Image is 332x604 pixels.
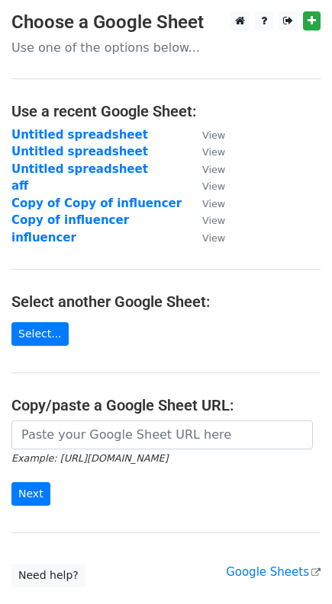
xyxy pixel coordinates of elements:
small: View [202,232,225,244]
small: View [202,215,225,226]
small: View [202,164,225,175]
input: Next [11,482,50,506]
a: View [187,231,225,244]
a: Untitled spreadsheet [11,162,148,176]
a: Google Sheets [226,565,321,579]
small: View [202,198,225,209]
h4: Copy/paste a Google Sheet URL: [11,396,321,414]
small: View [202,146,225,158]
a: View [187,213,225,227]
a: Untitled spreadsheet [11,145,148,158]
a: View [187,162,225,176]
a: Copy of influencer [11,213,129,227]
a: Untitled spreadsheet [11,128,148,142]
a: Need help? [11,564,85,587]
h3: Choose a Google Sheet [11,11,321,34]
a: View [187,128,225,142]
a: View [187,145,225,158]
h4: Select another Google Sheet: [11,292,321,311]
input: Paste your Google Sheet URL here [11,420,313,449]
small: Example: [URL][DOMAIN_NAME] [11,452,168,464]
a: influencer [11,231,76,244]
small: View [202,181,225,192]
p: Use one of the options below... [11,40,321,56]
a: Select... [11,322,69,346]
a: aff [11,179,28,193]
small: View [202,129,225,141]
a: Copy of Copy of influencer [11,197,182,210]
a: View [187,179,225,193]
a: View [187,197,225,210]
h4: Use a recent Google Sheet: [11,102,321,120]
